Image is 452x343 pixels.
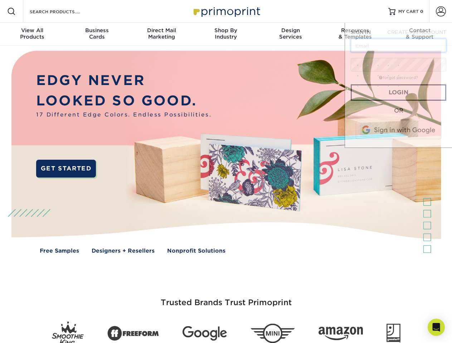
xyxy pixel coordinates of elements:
[129,23,194,46] a: Direct MailMarketing
[64,27,129,34] span: Business
[351,106,446,115] div: OR
[387,324,400,343] img: Goodwill
[36,70,212,91] p: EDGY NEVER
[129,27,194,40] div: Marketing
[428,319,445,336] div: Open Intercom Messenger
[92,247,155,255] a: Designers + Resellers
[190,4,262,19] img: Primoprint
[351,84,446,101] a: Login
[379,75,418,80] a: forgot password?
[194,27,258,40] div: Industry
[29,7,99,16] input: SEARCH PRODUCTS.....
[194,27,258,34] span: Shop By
[194,23,258,46] a: Shop ByIndustry
[167,247,225,255] a: Nonprofit Solutions
[36,91,212,111] p: LOOKED SO GOOD.
[351,39,446,52] input: Email
[36,111,212,119] span: 17 Different Edge Colors. Endless Possibilities.
[64,27,129,40] div: Cards
[319,327,363,340] img: Amazon
[40,247,79,255] a: Free Samples
[258,27,323,40] div: Services
[258,27,323,34] span: Design
[387,29,446,35] span: CREATE AN ACCOUNT
[323,23,387,46] a: Resources& Templates
[64,23,129,46] a: BusinessCards
[17,281,436,316] h3: Trusted Brands Trust Primoprint
[351,29,371,35] span: SIGN IN
[420,9,423,14] span: 0
[36,160,96,178] a: GET STARTED
[323,27,387,40] div: & Templates
[129,27,194,34] span: Direct Mail
[398,9,419,15] span: MY CART
[183,326,227,341] img: Google
[258,23,323,46] a: DesignServices
[323,27,387,34] span: Resources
